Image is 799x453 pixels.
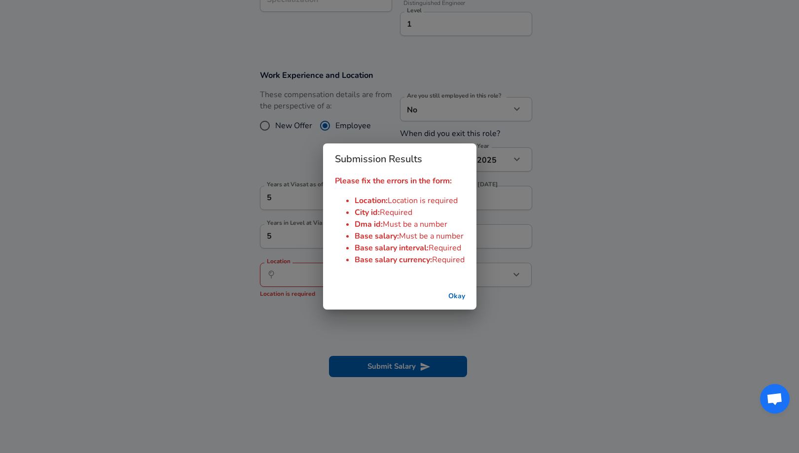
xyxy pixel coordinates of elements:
[441,287,472,306] button: successful-submission-button
[355,207,380,218] span: City id :
[432,254,465,265] span: Required
[355,243,429,253] span: Base salary interval :
[388,195,458,206] span: Location is required
[335,175,452,186] strong: Please fix the errors in the form:
[355,254,432,265] span: Base salary currency :
[355,219,383,230] span: Dma id :
[380,207,412,218] span: Required
[323,143,476,175] h2: Submission Results
[355,195,388,206] span: Location :
[355,231,399,242] span: Base salary :
[760,384,790,414] div: Open chat
[399,231,464,242] span: Must be a number
[429,243,461,253] span: Required
[383,219,447,230] span: Must be a number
